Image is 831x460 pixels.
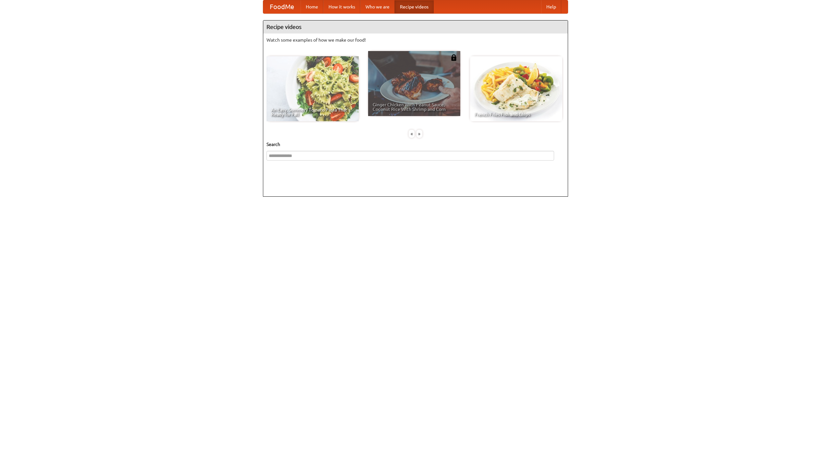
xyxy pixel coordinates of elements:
[263,20,568,33] h4: Recipe videos
[470,56,562,121] a: French Fries Fish and Chips
[267,141,564,148] h5: Search
[267,37,564,43] p: Watch some examples of how we make our food!
[395,0,434,13] a: Recipe videos
[263,0,301,13] a: FoodMe
[267,56,359,121] a: An Easy, Summery Tomato Pasta That's Ready for Fall
[271,108,354,117] span: An Easy, Summery Tomato Pasta That's Ready for Fall
[541,0,561,13] a: Help
[360,0,395,13] a: Who we are
[301,0,323,13] a: Home
[416,130,422,138] div: »
[475,112,558,117] span: French Fries Fish and Chips
[451,54,457,61] img: 483408.png
[323,0,360,13] a: How it works
[409,130,415,138] div: «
